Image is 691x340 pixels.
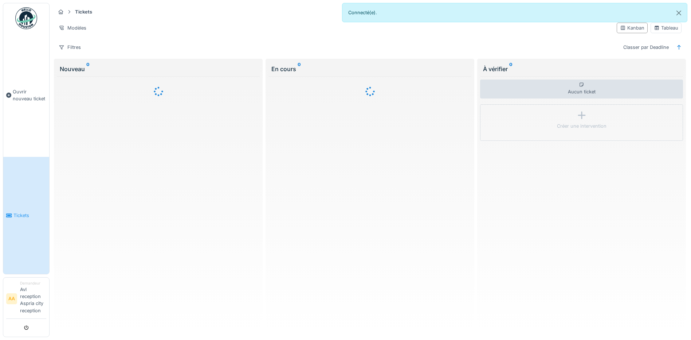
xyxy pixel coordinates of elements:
[20,281,46,286] div: Demandeur
[671,3,687,23] button: Close
[3,157,49,274] a: Tickets
[3,33,49,157] a: Ouvrir nouveau ticket
[15,7,37,29] img: Badge_color-CXgf-gQk.svg
[654,24,678,31] div: Tableau
[480,80,683,98] div: Aucun ticket
[55,23,90,33] div: Modèles
[86,65,90,73] sup: 0
[298,65,301,73] sup: 0
[342,3,688,22] div: Connecté(e).
[6,293,17,304] li: AA
[509,65,513,73] sup: 0
[72,8,95,15] strong: Tickets
[13,212,46,219] span: Tickets
[20,281,46,317] li: Avl reception Aspria city reception
[557,123,606,130] div: Créer une intervention
[6,281,46,319] a: AA DemandeurAvl reception Aspria city reception
[620,42,672,53] div: Classer par Deadline
[483,65,680,73] div: À vérifier
[13,88,46,102] span: Ouvrir nouveau ticket
[271,65,468,73] div: En cours
[60,65,257,73] div: Nouveau
[55,42,84,53] div: Filtres
[620,24,644,31] div: Kanban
